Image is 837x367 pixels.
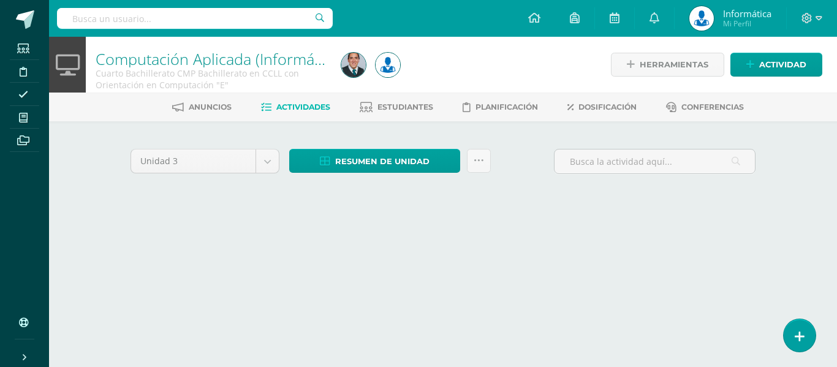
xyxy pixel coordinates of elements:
span: Resumen de unidad [335,150,430,173]
a: Dosificación [567,97,637,117]
span: Mi Perfil [723,18,771,29]
img: da59f6ea21f93948affb263ca1346426.png [376,53,400,77]
a: Estudiantes [360,97,433,117]
input: Busca un usuario... [57,8,333,29]
a: Actividades [261,97,330,117]
a: Unidad 3 [131,149,279,173]
span: Planificación [475,102,538,112]
span: Estudiantes [377,102,433,112]
a: Herramientas [611,53,724,77]
span: Unidad 3 [140,149,246,173]
a: Conferencias [666,97,744,117]
span: Conferencias [681,102,744,112]
span: Dosificación [578,102,637,112]
a: Planificación [463,97,538,117]
a: Actividad [730,53,822,77]
a: Computación Aplicada (Informática) [96,48,343,69]
a: Resumen de unidad [289,149,460,173]
span: Informática [723,7,771,20]
span: Herramientas [640,53,708,76]
div: Cuarto Bachillerato CMP Bachillerato en CCLL con Orientación en Computación 'E' [96,67,327,91]
span: Actividad [759,53,806,76]
h1: Computación Aplicada (Informática) [96,50,327,67]
img: a9976b1cad2e56b1ca6362e8fabb9e16.png [341,53,366,77]
span: Anuncios [189,102,232,112]
img: da59f6ea21f93948affb263ca1346426.png [689,6,714,31]
input: Busca la actividad aquí... [555,149,755,173]
a: Anuncios [172,97,232,117]
span: Actividades [276,102,330,112]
